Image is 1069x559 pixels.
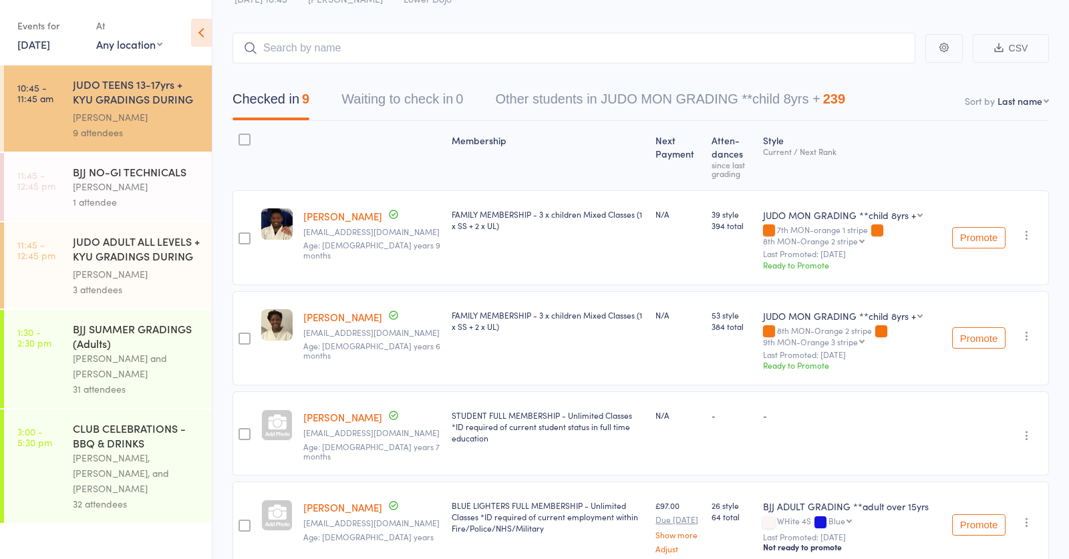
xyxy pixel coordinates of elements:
[763,532,941,542] small: Last Promoted: [DATE]
[763,337,858,346] div: 9th MON-Orange 3 stripe
[233,33,915,63] input: Search by name
[452,208,645,231] div: FAMILY MEMBERSHIP - 3 x children Mixed Classes (1 x SS + 2 x UL)
[712,511,752,522] span: 64 total
[758,127,947,184] div: Style
[73,496,200,512] div: 32 attendees
[73,77,200,110] div: JUDO TEENS 13-17yrs + KYU GRADINGS DURING CLASS
[303,500,382,514] a: [PERSON_NAME]
[73,266,200,282] div: [PERSON_NAME]
[303,227,441,236] small: kagyei2@hotmail.com
[965,94,995,108] label: Sort by
[4,409,212,523] a: 3:00 -5:30 pmCLUB CELEBRATIONS -BBQ & DRINKS[PERSON_NAME], [PERSON_NAME], and [PERSON_NAME]32 att...
[303,410,382,424] a: [PERSON_NAME]
[828,516,845,525] div: Blue
[73,110,200,125] div: [PERSON_NAME]
[17,327,51,348] time: 1:30 - 2:30 pm
[706,127,758,184] div: Atten­dances
[655,208,700,220] div: N/A
[763,516,941,528] div: WHite 4S
[96,15,162,37] div: At
[233,85,309,120] button: Checked in9
[17,239,55,260] time: 11:45 - 12:45 pm
[303,531,434,542] span: Age: [DEMOGRAPHIC_DATA] years
[998,94,1042,108] div: Last name
[452,500,645,534] div: BLUE LIGHTERS FULL MEMBERSHIP - Unlimited Classes *ID required of current employment within Fire/...
[712,409,752,421] div: -
[763,326,941,346] div: 8th MON-Orange 2 stripe
[712,321,752,332] span: 384 total
[73,179,200,194] div: [PERSON_NAME]
[952,227,1006,248] button: Promote
[261,208,293,240] img: image1652872472.png
[952,514,1006,536] button: Promote
[17,15,83,37] div: Events for
[303,441,440,461] span: Age: [DEMOGRAPHIC_DATA] years 7 months
[73,351,200,381] div: [PERSON_NAME] and [PERSON_NAME]
[823,91,845,106] div: 239
[456,91,463,106] div: 0
[17,82,53,104] time: 10:45 - 11:45 am
[303,518,441,528] small: callumcounihan@hotmail.co.uk
[73,282,200,297] div: 3 attendees
[303,239,440,260] span: Age: [DEMOGRAPHIC_DATA] years 9 months
[712,208,752,220] span: 39 style
[655,515,700,524] small: Due [DATE]
[655,500,700,552] div: £97.00
[17,37,50,51] a: [DATE]
[341,85,463,120] button: Waiting to check in0
[261,309,293,341] img: image1652872376.png
[446,127,650,184] div: Membership
[763,249,941,258] small: Last Promoted: [DATE]
[655,409,700,421] div: N/A
[303,209,382,223] a: [PERSON_NAME]
[763,500,941,513] div: BJJ ADULT GRADING **adult over 15yrs
[655,544,700,553] a: Adjust
[73,164,200,179] div: BJJ NO-GI TECHNICALS
[495,85,845,120] button: Other students in JUDO MON GRADING **child 8yrs +239
[303,310,382,324] a: [PERSON_NAME]
[452,309,645,332] div: FAMILY MEMBERSHIP - 3 x children Mixed Classes (1 x SS + 2 x UL)
[4,65,212,152] a: 10:45 -11:45 amJUDO TEENS 13-17yrs + KYU GRADINGS DURING CLASS[PERSON_NAME]9 attendees
[650,127,706,184] div: Next Payment
[763,259,941,270] div: Ready to Promote
[763,350,941,359] small: Last Promoted: [DATE]
[952,327,1006,349] button: Promote
[4,153,212,221] a: 11:45 -12:45 pmBJJ NO-GI TECHNICALS[PERSON_NAME]1 attendee
[763,236,858,245] div: 8th MON-Orange 2 stripe
[73,450,200,496] div: [PERSON_NAME], [PERSON_NAME], and [PERSON_NAME]
[17,426,52,447] time: 3:00 - 5:30 pm
[763,208,916,222] div: JUDO MON GRADING **child 8yrs +
[96,37,162,51] div: Any location
[17,170,55,191] time: 11:45 - 12:45 pm
[655,530,700,539] a: Show more
[73,421,200,450] div: CLUB CELEBRATIONS -BBQ & DRINKS
[655,309,700,321] div: N/A
[73,125,200,140] div: 9 attendees
[973,34,1049,63] button: CSV
[302,91,309,106] div: 9
[4,310,212,408] a: 1:30 -2:30 pmBJJ SUMMER GRADINGS (Adults)[PERSON_NAME] and [PERSON_NAME]31 attendees
[712,160,752,178] div: since last grading
[712,500,752,511] span: 26 style
[303,328,441,337] small: zeyzeyu@yahoo.com
[712,309,752,321] span: 53 style
[763,542,941,552] div: Not ready to promote
[73,234,200,266] div: JUDO ADULT ALL LEVELS + KYU GRADINGS DURING CLASS
[73,321,200,351] div: BJJ SUMMER GRADINGS (Adults)
[763,225,941,245] div: 7th MON-orange 1 stripe
[303,340,440,361] span: Age: [DEMOGRAPHIC_DATA] years 6 months
[452,409,645,443] div: STUDENT FULL MEMBERSHIP - Unlimited Classes *ID required of current student status in full time e...
[4,222,212,309] a: 11:45 -12:45 pmJUDO ADULT ALL LEVELS + KYU GRADINGS DURING CLASS[PERSON_NAME]3 attendees
[303,428,441,437] small: Chanchiuhengjonah@gmail.com
[73,194,200,210] div: 1 attendee
[712,220,752,231] span: 394 total
[763,309,916,323] div: JUDO MON GRADING **child 8yrs +
[763,359,941,371] div: Ready to Promote
[763,409,941,421] div: -
[73,381,200,397] div: 31 attendees
[763,147,941,156] div: Current / Next Rank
